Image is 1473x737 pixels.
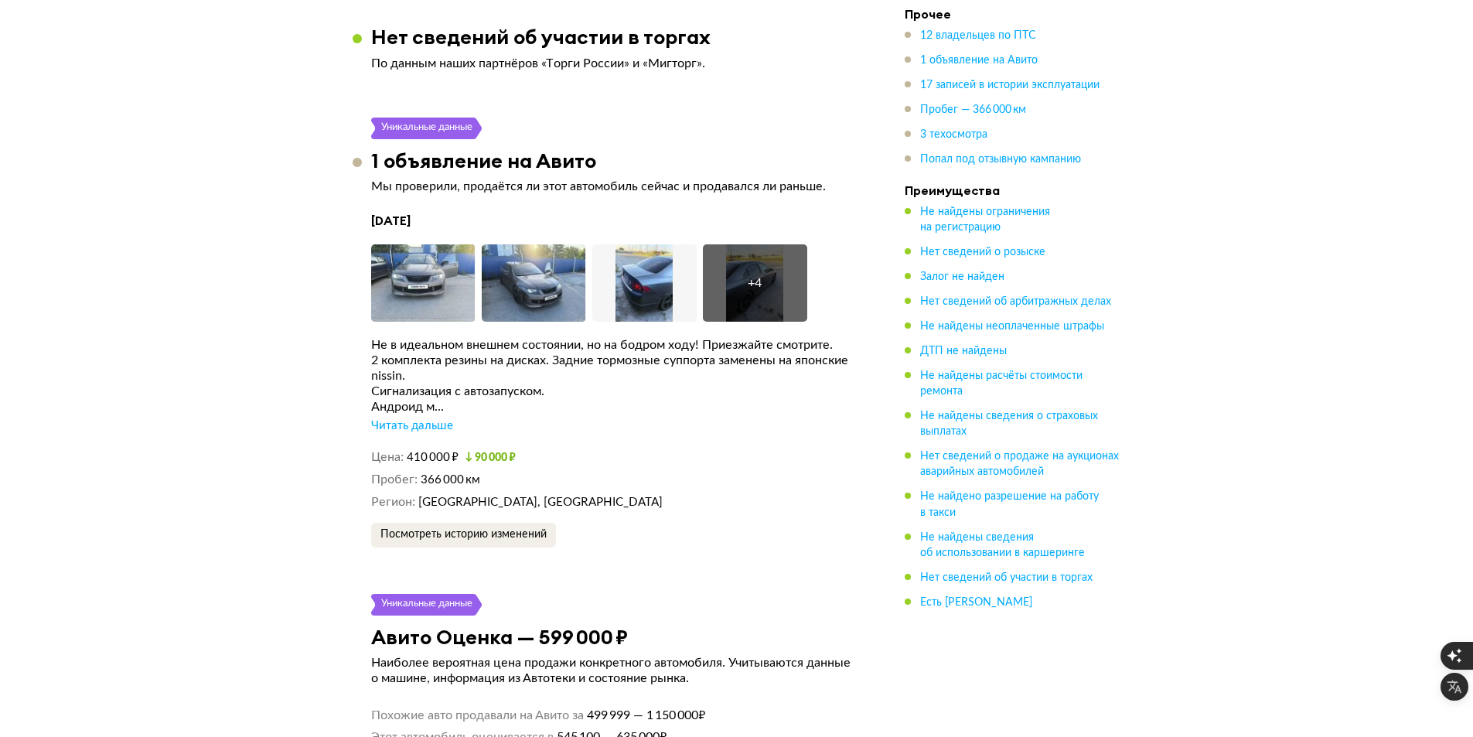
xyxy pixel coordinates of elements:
[371,399,858,415] div: Андроид м...
[371,418,453,434] div: Читать дальше
[920,572,1093,582] span: Нет сведений об участии в торгах
[920,271,1004,282] span: Залог не найден
[920,154,1081,165] span: Попал под отзывную кампанию
[920,80,1100,90] span: 17 записей в истории эксплуатации
[920,321,1104,332] span: Не найдены неоплаченные штрафы
[920,296,1111,307] span: Нет сведений об арбитражных делах
[421,474,480,486] span: 366 000 км
[920,247,1045,258] span: Нет сведений о розыске
[905,6,1121,22] h4: Прочее
[920,129,987,140] span: 3 техосмотра
[371,353,858,384] div: 2 комплекта резины на дисках. Задние тормозные суппорта заменены на японские nissin.
[920,206,1050,233] span: Не найдены ограничения на регистрацию
[371,213,858,229] h4: [DATE]
[920,531,1085,558] span: Не найдены сведения об использовании в каршеринге
[371,625,628,649] h3: Авито Оценка — 599 000 ₽
[371,655,858,686] p: Наиболее вероятная цена продажи конкретного автомобиля. Учитываются данные о машине, информация и...
[584,708,705,723] span: 499 999 — 1 150 000 ₽
[920,104,1026,115] span: Пробег — 366 000 км
[920,55,1038,66] span: 1 объявление на Авито
[920,411,1098,437] span: Не найдены сведения о страховых выплатах
[920,491,1099,517] span: Не найдено разрешение на работу в такси
[920,370,1083,397] span: Не найдены расчёты стоимости ремонта
[407,452,459,463] span: 410 000 ₽
[380,529,547,540] span: Посмотреть историю изменений
[371,384,858,399] div: Сигнализация с автозапуском.
[482,244,586,322] img: Car Photo
[920,346,1007,357] span: ДТП не найдены
[371,449,404,466] dt: Цена
[920,30,1036,41] span: 12 владельцев по ПТС
[905,183,1121,198] h4: Преимущества
[371,472,418,488] dt: Пробег
[371,708,584,723] span: Похожие авто продавали на Авито за
[380,118,473,139] div: Уникальные данные
[371,523,556,548] button: Посмотреть историю изменений
[465,452,516,463] small: 90 000 ₽
[380,594,473,616] div: Уникальные данные
[748,275,762,291] div: + 4
[920,451,1119,477] span: Нет сведений о продаже на аукционах аварийных автомобилей
[371,148,596,172] h3: 1 объявление на Авито
[371,244,476,322] img: Car Photo
[418,496,663,508] span: [GEOGRAPHIC_DATA], [GEOGRAPHIC_DATA]
[371,494,415,510] dt: Регион
[592,244,697,322] img: Car Photo
[371,56,858,71] p: По данным наших партнёров «Торги России» и «Мигторг».
[371,25,711,49] h3: Нет сведений об участии в торгах
[371,179,858,194] p: Мы проверили, продаётся ли этот автомобиль сейчас и продавался ли раньше.
[371,337,858,353] div: Не в идеальном внешнем состоянии, но на бодром ходу! Приезжайте смотрите.
[920,596,1032,607] span: Есть [PERSON_NAME]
